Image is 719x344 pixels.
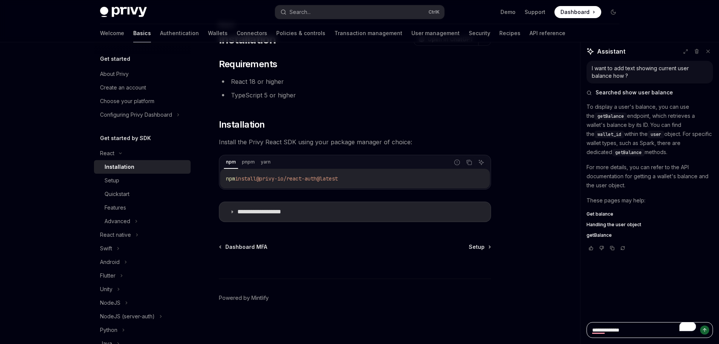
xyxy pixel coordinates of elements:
a: Welcome [100,24,124,42]
div: Flutter [100,271,115,280]
div: Swift [100,244,112,253]
img: dark logo [100,7,147,17]
span: Dashboard [560,8,590,16]
p: For more details, you can refer to the API documentation for getting a wallet's balance and the u... [587,163,713,190]
button: Ask AI [476,157,486,167]
a: About Privy [94,67,191,81]
a: Get balance [587,211,713,217]
a: Create an account [94,81,191,94]
a: API reference [530,24,565,42]
a: Policies & controls [276,24,325,42]
div: Features [105,203,126,212]
a: Dashboard [554,6,601,18]
a: Transaction management [334,24,402,42]
li: TypeScript 5 or higher [219,90,491,100]
span: Ctrl K [428,9,440,15]
span: npm [226,175,235,182]
span: @privy-io/react-auth@latest [256,175,338,182]
h5: Get started by SDK [100,134,151,143]
a: Connectors [237,24,267,42]
a: Setup [469,243,490,251]
a: Powered by Mintlify [219,294,269,302]
li: React 18 or higher [219,76,491,87]
a: Security [469,24,490,42]
button: Search...CtrlK [275,5,444,19]
span: Dashboard MFA [225,243,267,251]
span: Get balance [587,211,613,217]
span: Setup [469,243,485,251]
button: Searched show user balance [587,89,713,96]
a: getBalance [587,232,713,238]
div: Quickstart [105,190,129,199]
a: Authentication [160,24,199,42]
p: These pages may help: [587,196,713,205]
button: Toggle dark mode [607,6,619,18]
a: Choose your platform [94,94,191,108]
a: User management [411,24,460,42]
div: Android [100,258,120,267]
div: Python [100,325,117,335]
span: wallet_id [597,131,621,137]
div: Search... [289,8,311,17]
a: Wallets [208,24,228,42]
div: About Privy [100,69,129,79]
div: React native [100,230,131,239]
div: React [100,149,114,158]
div: NodeJS (server-auth) [100,312,155,321]
p: To display a user's balance, you can use the endpoint, which retrieves a wallet's balance by its ... [587,102,713,157]
div: Advanced [105,217,130,226]
span: user [651,131,661,137]
div: Create an account [100,83,146,92]
a: Handling the user object [587,222,713,228]
span: Searched show user balance [596,89,673,96]
div: Configuring Privy Dashboard [100,110,172,119]
div: NodeJS [100,298,120,307]
span: install [235,175,256,182]
a: Features [94,201,191,214]
button: Send message [700,325,709,335]
div: Choose your platform [100,97,154,106]
div: I want to add text showing current user balance how ? [592,65,708,80]
button: Copy the contents from the code block [464,157,474,167]
a: Demo [500,8,516,16]
div: npm [224,157,238,167]
a: Dashboard MFA [220,243,267,251]
a: Support [525,8,545,16]
span: Installation [219,119,265,131]
span: Install the Privy React SDK using your package manager of choice: [219,137,491,147]
h5: Get started [100,54,130,63]
button: Report incorrect code [452,157,462,167]
span: getBalance [615,150,642,156]
textarea: To enrich screen reader interactions, please activate Accessibility in Grammarly extension settings [587,322,713,338]
div: yarn [259,157,273,167]
span: Requirements [219,58,277,70]
div: pnpm [240,157,257,167]
span: getBalance [597,113,624,119]
span: Handling the user object [587,222,641,228]
div: Unity [100,285,112,294]
a: Quickstart [94,187,191,201]
a: Recipes [499,24,520,42]
div: Setup [105,176,119,185]
span: Assistant [597,47,625,56]
span: getBalance [587,232,612,238]
a: Basics [133,24,151,42]
a: Setup [94,174,191,187]
div: Installation [105,162,134,171]
a: Installation [94,160,191,174]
